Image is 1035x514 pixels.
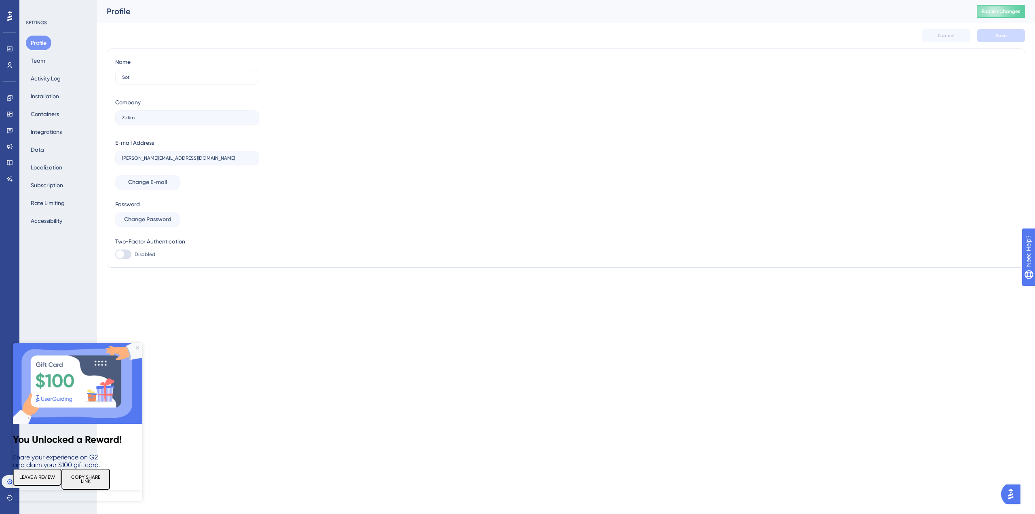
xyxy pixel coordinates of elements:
[922,29,970,42] button: Cancel
[26,36,51,50] button: Profile
[26,178,68,192] button: Subscription
[115,138,154,148] div: E-mail Address
[26,19,91,26] div: SETTINGS
[982,8,1020,15] span: Publish Changes
[128,178,167,187] span: Change E-mail
[977,29,1025,42] button: Save
[19,2,51,12] span: Need Help?
[26,160,67,175] button: Localization
[26,196,70,210] button: Rate Limiting
[49,126,97,147] button: COPY SHARE LINK
[26,142,49,157] button: Data
[977,5,1025,18] button: Publish Changes
[938,32,955,39] span: Cancel
[107,6,957,17] div: Profile
[115,175,180,190] button: Change E-mail
[26,107,64,121] button: Containers
[122,155,252,161] input: E-mail Address
[115,57,131,67] div: Name
[115,97,141,107] div: Company
[115,199,259,209] div: Password
[122,115,252,121] input: Company Name
[26,214,67,228] button: Accessibility
[122,74,252,80] input: Name Surname
[135,251,155,258] span: Disabled
[1001,482,1025,506] iframe: UserGuiding AI Assistant Launcher
[124,215,171,224] span: Change Password
[995,32,1007,39] span: Save
[26,89,64,104] button: Installation
[26,53,50,68] button: Team
[115,212,180,227] button: Change Password
[26,125,67,139] button: Integrations
[115,237,259,246] div: Two-Factor Authentication
[123,3,126,6] div: Close Preview
[26,71,65,86] button: Activity Log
